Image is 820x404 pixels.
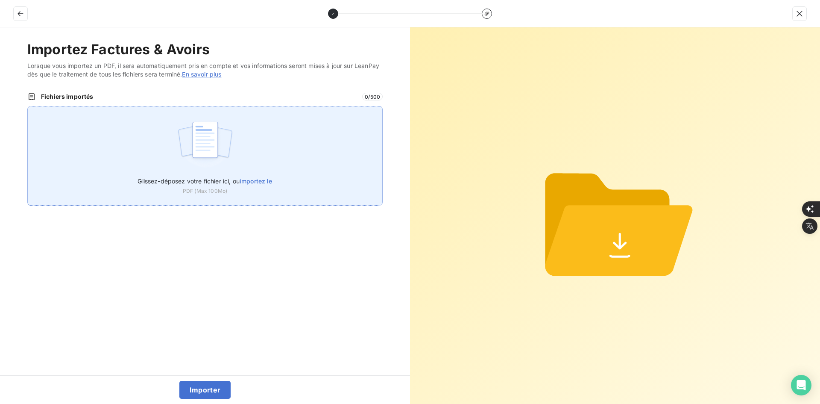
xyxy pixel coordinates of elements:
[182,71,221,78] a: En savoir plus
[27,41,383,58] h2: Importez Factures & Avoirs
[27,62,383,79] span: Lorsque vous importez un PDF, il sera automatiquement pris en compte et vos informations seront m...
[177,117,234,171] img: illustration
[179,381,231,399] button: Importer
[138,177,272,185] span: Glissez-déposez votre fichier ici, ou
[362,93,383,100] span: 0 / 500
[183,187,227,195] span: PDF (Max 100Mo)
[791,375,811,395] div: Open Intercom Messenger
[240,177,272,185] span: importez le
[41,92,357,101] span: Fichiers importés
